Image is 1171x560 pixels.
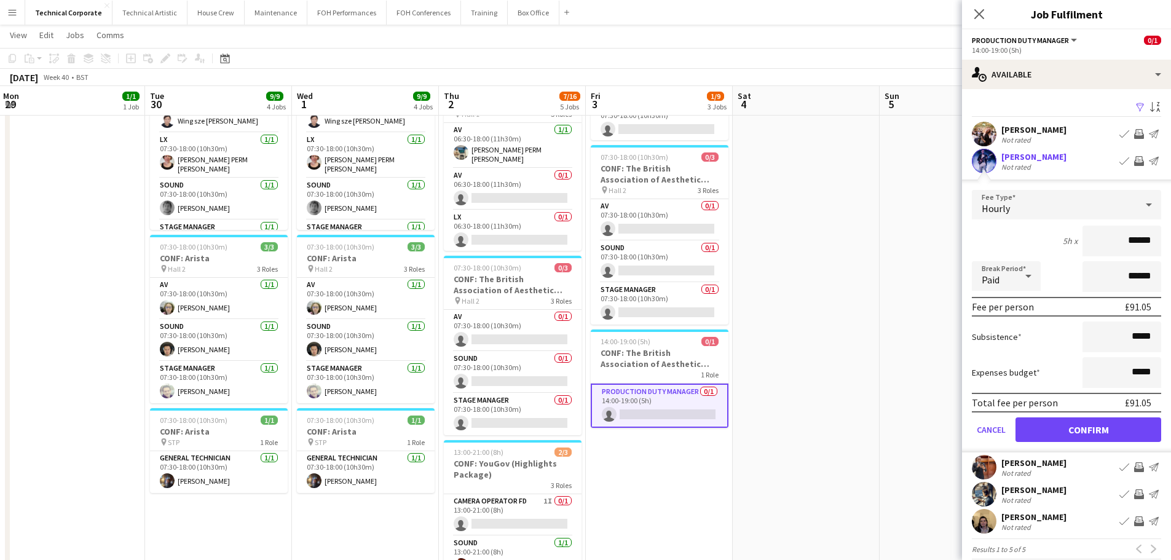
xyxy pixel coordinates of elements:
span: 07:30-18:00 (10h30m) [307,242,374,251]
span: 9/9 [266,92,283,101]
label: Expenses budget [972,367,1040,378]
button: Box Office [508,1,559,25]
div: Available [962,60,1171,89]
span: 0/1 [1144,36,1161,45]
app-card-role: Stage Manager1/107:30-18:00 (10h30m)[PERSON_NAME] [150,361,288,403]
app-card-role: Production Duty Manager0/114:00-19:00 (5h) [591,384,728,428]
app-card-role: AV1/106:30-18:00 (11h30m)[PERSON_NAME] PERM [PERSON_NAME] [444,123,582,168]
div: 07:30-18:00 (10h30m)0/3CONF: The British Association of Aesthetic Plastic Surgeons Hall 23 RolesA... [591,145,728,325]
app-card-role: General Technician1/107:30-18:00 (10h30m)[PERSON_NAME] [150,451,288,493]
app-job-card: 14:00-19:00 (5h)0/1CONF: The British Association of Aesthetic Plastic Surgeons1 RoleProduction Du... [591,329,728,428]
div: [PERSON_NAME] [1001,484,1067,495]
span: 1 Role [407,438,425,447]
app-card-role: Sound1/107:30-18:00 (10h30m)[PERSON_NAME] [297,178,435,220]
h3: CONF: The British Association of Aesthetic Plastic Surgeons [591,347,728,369]
span: STP [168,438,179,447]
span: Comms [97,30,124,41]
span: 3 [589,97,601,111]
span: Paid [982,274,999,286]
app-card-role: Sound1/107:30-18:00 (10h30m)[PERSON_NAME] [150,178,288,220]
button: FOH Conferences [387,1,461,25]
h3: CONF: Arista [297,426,435,437]
h3: CONF: The British Association of Aesthetic Plastic Surgeons [444,274,582,296]
app-card-role: Camera Operator FD1I0/113:00-21:00 (8h) [444,494,582,536]
span: Jobs [66,30,84,41]
span: 0/3 [701,152,719,162]
span: STP [315,438,326,447]
span: 3 Roles [551,481,572,490]
span: 07:30-18:00 (10h30m) [307,416,374,425]
app-job-card: 07:30-18:00 (10h30m)4/4CONF: Arista Hall 14 RolesAV1/107:30-18:00 (10h30m)Wing sze [PERSON_NAME]L... [150,48,288,230]
div: Not rated [1001,162,1033,172]
span: 07:30-18:00 (10h30m) [454,263,521,272]
app-card-role: Sound0/107:30-18:00 (10h30m) [444,352,582,393]
span: Hall 2 [168,264,186,274]
app-card-role: AV1/107:30-18:00 (10h30m)[PERSON_NAME] [297,278,435,320]
app-card-role: AV0/107:30-18:00 (10h30m) [591,199,728,241]
h3: CONF: YouGov (Highlights Package) [444,458,582,480]
a: Edit [34,27,58,43]
button: Confirm [1015,417,1161,442]
span: 1 Role [701,370,719,379]
span: 30 [148,97,164,111]
span: 3/3 [408,242,425,251]
a: Jobs [61,27,89,43]
span: 7/16 [559,92,580,101]
span: Edit [39,30,53,41]
span: 1/9 [707,92,724,101]
div: [PERSON_NAME] [1001,511,1067,523]
span: 0/1 [701,337,719,346]
app-card-role: Stage Manager1/1 [150,220,288,262]
button: House Crew [187,1,245,25]
div: 4 Jobs [414,102,433,111]
span: 3 Roles [404,264,425,274]
div: 14:00-19:00 (5h) [972,45,1161,55]
span: 1 [295,97,313,111]
div: Not rated [1001,468,1033,478]
span: 07:30-18:00 (10h30m) [601,152,668,162]
span: 0/3 [554,263,572,272]
app-card-role: Sound1/107:30-18:00 (10h30m)[PERSON_NAME] [150,320,288,361]
button: Technical Corporate [25,1,112,25]
h3: CONF: The British Association of Aesthetic Plastic Surgeons [591,163,728,185]
span: 3/3 [261,242,278,251]
span: Hall 2 [462,296,479,306]
span: Hall 2 [315,264,333,274]
div: £91.05 [1125,396,1151,409]
app-card-role: Sound1/107:30-18:00 (10h30m)[PERSON_NAME] [297,320,435,361]
div: 4 Jobs [267,102,286,111]
app-job-card: 07:30-18:00 (10h30m)1/1CONF: Arista STP1 RoleGeneral Technician1/107:30-18:00 (10h30m)[PERSON_NAME] [297,408,435,493]
h3: CONF: Arista [297,253,435,264]
span: 5 [883,97,899,111]
button: Cancel [972,417,1011,442]
app-card-role: Stage Manager1/107:30-18:00 (10h30m)[PERSON_NAME] [297,361,435,403]
span: View [10,30,27,41]
div: 5 Jobs [560,102,580,111]
span: 07:30-18:00 (10h30m) [160,242,227,251]
span: Hourly [982,202,1010,215]
button: Training [461,1,508,25]
h3: Job Fulfilment [962,6,1171,22]
div: Total fee per person [972,396,1058,409]
div: [PERSON_NAME] [1001,124,1067,135]
app-card-role: AV0/106:30-18:00 (11h30m) [444,168,582,210]
span: Wed [297,90,313,101]
span: 2 [442,97,459,111]
app-job-card: 07:30-18:00 (10h30m)4/4CONF: Arista Hall 14 RolesAV1/107:30-18:00 (10h30m)Wing sze [PERSON_NAME]L... [297,48,435,230]
app-card-role: General Technician1/107:30-18:00 (10h30m)[PERSON_NAME] [297,451,435,493]
span: 3 Roles [551,296,572,306]
div: £91.05 [1125,301,1151,313]
span: 1/1 [408,416,425,425]
span: Tue [150,90,164,101]
app-card-role: LX1/107:30-18:00 (10h30m)[PERSON_NAME] PERM [PERSON_NAME] [150,133,288,178]
div: Not rated [1001,523,1033,532]
app-job-card: 07:30-18:00 (10h30m)1/1CONF: Arista STP1 RoleGeneral Technician1/107:30-18:00 (10h30m)[PERSON_NAME] [150,408,288,493]
div: 07:30-18:00 (10h30m)3/3CONF: Arista Hall 23 RolesAV1/107:30-18:00 (10h30m)[PERSON_NAME]Sound1/107... [297,235,435,403]
button: Maintenance [245,1,307,25]
span: 07:30-18:00 (10h30m) [160,416,227,425]
span: 3 Roles [257,264,278,274]
div: Fee per person [972,301,1034,313]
